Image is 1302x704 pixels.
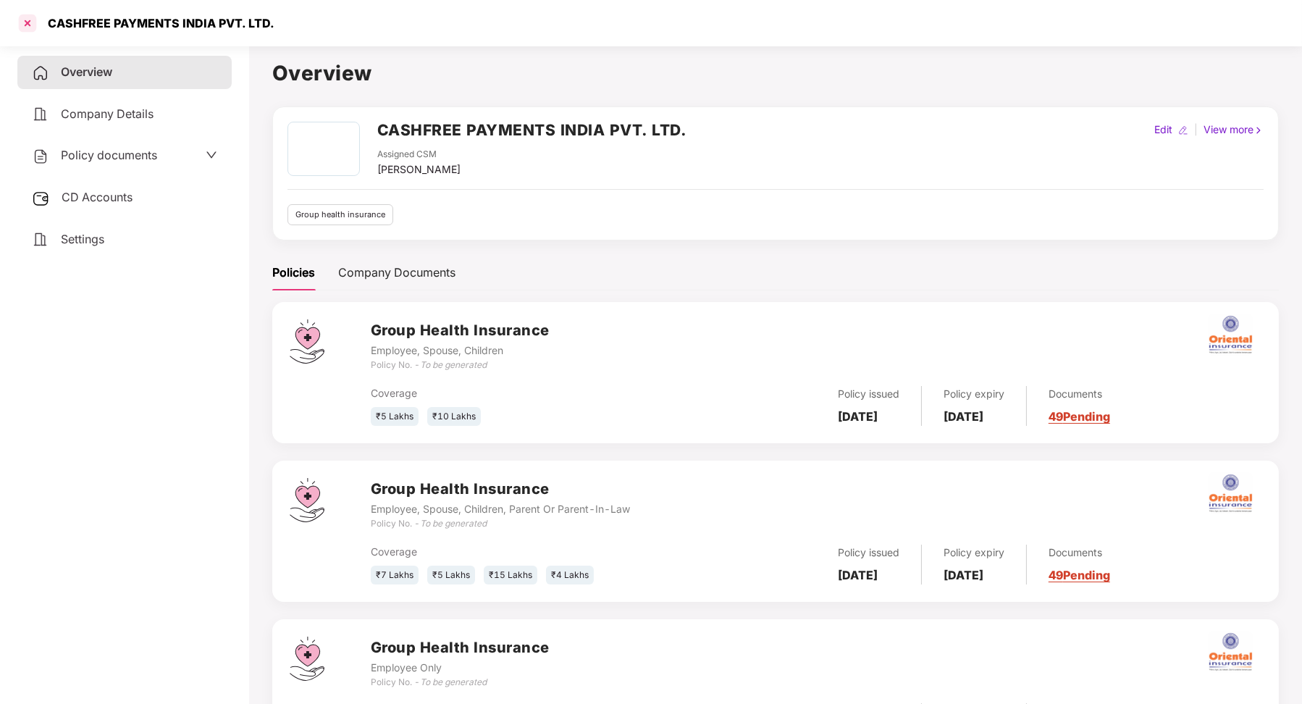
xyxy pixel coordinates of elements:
[61,64,112,79] span: Overview
[1205,627,1256,677] img: oi.png
[62,190,133,204] span: CD Accounts
[371,359,550,372] div: Policy No. -
[944,568,983,582] b: [DATE]
[838,545,899,561] div: Policy issued
[272,264,315,282] div: Policies
[944,386,1004,402] div: Policy expiry
[371,501,630,517] div: Employee, Spouse, Children, Parent Or Parent-In-Law
[32,106,49,123] img: svg+xml;base64,PHN2ZyB4bWxucz0iaHR0cDovL3d3dy53My5vcmcvMjAwMC9zdmciIHdpZHRoPSIyNCIgaGVpZ2h0PSIyNC...
[420,359,487,370] i: To be generated
[290,319,324,364] img: svg+xml;base64,PHN2ZyB4bWxucz0iaHR0cDovL3d3dy53My5vcmcvMjAwMC9zdmciIHdpZHRoPSI0Ny43MTQiIGhlaWdodD...
[377,148,461,162] div: Assigned CSM
[371,676,550,690] div: Policy No. -
[1191,122,1201,138] div: |
[371,319,550,342] h3: Group Health Insurance
[944,545,1004,561] div: Policy expiry
[272,57,1279,89] h1: Overview
[1253,125,1264,135] img: rightIcon
[371,566,419,585] div: ₹7 Lakhs
[371,407,419,427] div: ₹5 Lakhs
[371,343,550,359] div: Employee, Spouse, Children
[1178,125,1188,135] img: editIcon
[427,407,481,427] div: ₹10 Lakhs
[32,190,50,207] img: svg+xml;base64,PHN2ZyB3aWR0aD0iMjUiIGhlaWdodD0iMjQiIHZpZXdCb3g9IjAgMCAyNSAyNCIgZmlsbD0ibm9uZSIgeG...
[338,264,455,282] div: Company Documents
[420,676,487,687] i: To be generated
[1205,309,1256,360] img: oi.png
[546,566,594,585] div: ₹4 Lakhs
[371,478,630,500] h3: Group Health Insurance
[371,544,668,560] div: Coverage
[206,149,217,161] span: down
[1205,468,1256,519] img: oi.png
[838,568,878,582] b: [DATE]
[377,118,686,142] h2: CASHFREE PAYMENTS INDIA PVT. LTD.
[838,409,878,424] b: [DATE]
[484,566,537,585] div: ₹15 Lakhs
[371,637,550,659] h3: Group Health Insurance
[371,385,668,401] div: Coverage
[371,660,550,676] div: Employee Only
[61,232,104,246] span: Settings
[32,231,49,248] img: svg+xml;base64,PHN2ZyB4bWxucz0iaHR0cDovL3d3dy53My5vcmcvMjAwMC9zdmciIHdpZHRoPSIyNCIgaGVpZ2h0PSIyNC...
[1049,386,1110,402] div: Documents
[377,162,461,177] div: [PERSON_NAME]
[1049,409,1110,424] a: 49 Pending
[32,64,49,82] img: svg+xml;base64,PHN2ZyB4bWxucz0iaHR0cDovL3d3dy53My5vcmcvMjAwMC9zdmciIHdpZHRoPSIyNCIgaGVpZ2h0PSIyNC...
[61,148,157,162] span: Policy documents
[371,517,630,531] div: Policy No. -
[944,409,983,424] b: [DATE]
[287,204,393,225] div: Group health insurance
[290,478,324,522] img: svg+xml;base64,PHN2ZyB4bWxucz0iaHR0cDovL3d3dy53My5vcmcvMjAwMC9zdmciIHdpZHRoPSI0Ny43MTQiIGhlaWdodD...
[427,566,475,585] div: ₹5 Lakhs
[1201,122,1267,138] div: View more
[61,106,154,121] span: Company Details
[420,518,487,529] i: To be generated
[39,16,274,30] div: CASHFREE PAYMENTS INDIA PVT. LTD.
[838,386,899,402] div: Policy issued
[1049,545,1110,561] div: Documents
[32,148,49,165] img: svg+xml;base64,PHN2ZyB4bWxucz0iaHR0cDovL3d3dy53My5vcmcvMjAwMC9zdmciIHdpZHRoPSIyNCIgaGVpZ2h0PSIyNC...
[290,637,324,681] img: svg+xml;base64,PHN2ZyB4bWxucz0iaHR0cDovL3d3dy53My5vcmcvMjAwMC9zdmciIHdpZHRoPSI0Ny43MTQiIGhlaWdodD...
[1049,568,1110,582] a: 49 Pending
[1151,122,1175,138] div: Edit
